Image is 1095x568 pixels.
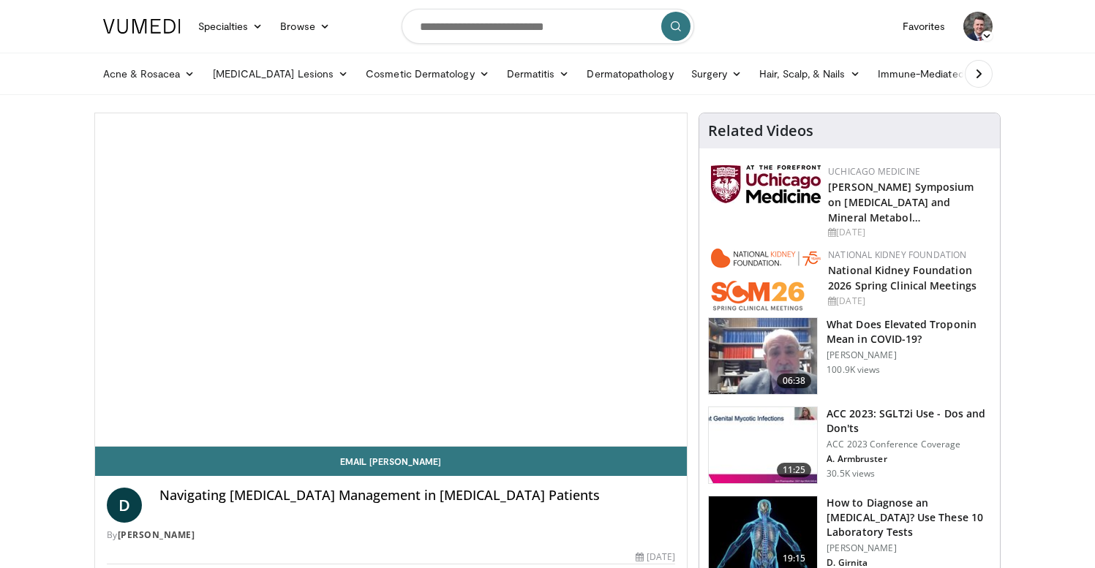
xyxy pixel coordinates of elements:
a: D [107,488,142,523]
a: National Kidney Foundation 2026 Spring Clinical Meetings [828,263,977,292]
a: [MEDICAL_DATA] Lesions [204,59,358,88]
a: Email [PERSON_NAME] [95,447,688,476]
a: Dermatitis [498,59,579,88]
p: [PERSON_NAME] [827,349,991,361]
p: ACC 2023 Conference Coverage [827,439,991,450]
a: Immune-Mediated [869,59,987,88]
a: Cosmetic Dermatology [357,59,497,88]
p: 30.5K views [827,468,875,480]
a: Browse [271,12,339,41]
a: Specialties [189,12,272,41]
span: 06:38 [777,374,812,388]
p: A. Armbruster [827,453,991,465]
a: Acne & Rosacea [94,59,204,88]
a: 11:25 ACC 2023: SGLT2i Use - Dos and Don'ts ACC 2023 Conference Coverage A. Armbruster 30.5K views [708,406,991,484]
div: [DATE] [828,295,988,308]
div: [DATE] [828,226,988,239]
img: 98daf78a-1d22-4ebe-927e-10afe95ffd94.150x105_q85_crop-smart_upscale.jpg [709,318,817,394]
a: Hair, Scalp, & Nails [750,59,868,88]
a: [PERSON_NAME] Symposium on [MEDICAL_DATA] and Mineral Metabol… [828,180,974,224]
a: Dermatopathology [578,59,682,88]
video-js: Video Player [95,113,688,447]
h4: Navigating [MEDICAL_DATA] Management in [MEDICAL_DATA] Patients [159,488,676,504]
span: 11:25 [777,463,812,477]
a: [PERSON_NAME] [118,529,195,541]
h3: ACC 2023: SGLT2i Use - Dos and Don'ts [827,406,991,436]
a: National Kidney Foundation [828,249,966,261]
p: 100.9K views [827,364,880,376]
img: VuMedi Logo [103,19,181,34]
a: 06:38 What Does Elevated Troponin Mean in COVID-19? [PERSON_NAME] 100.9K views [708,317,991,395]
p: [PERSON_NAME] [827,542,991,554]
h3: How to Diagnose an [MEDICAL_DATA]? Use These 10 Laboratory Tests [827,496,991,539]
input: Search topics, interventions [402,9,694,44]
a: UChicago Medicine [828,165,920,178]
a: Surgery [682,59,751,88]
a: Favorites [894,12,955,41]
span: 19:15 [777,551,812,566]
img: 79503c0a-d5ce-4e31-88bd-91ebf3c563fb.png.150x105_q85_autocrop_double_scale_upscale_version-0.2.png [711,249,821,311]
img: Avatar [963,12,993,41]
div: [DATE] [636,550,675,564]
h4: Related Videos [708,122,813,140]
h3: What Does Elevated Troponin Mean in COVID-19? [827,317,991,347]
div: By [107,529,676,542]
img: 5f87bdfb-7fdf-48f0-85f3-b6bcda6427bf.jpg.150x105_q85_autocrop_double_scale_upscale_version-0.2.jpg [711,165,821,203]
img: 9258cdf1-0fbf-450b-845f-99397d12d24a.150x105_q85_crop-smart_upscale.jpg [709,407,817,483]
